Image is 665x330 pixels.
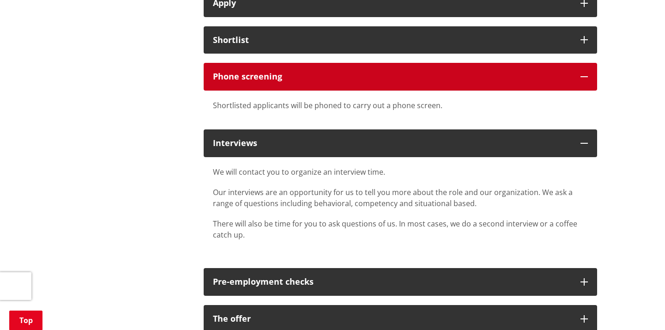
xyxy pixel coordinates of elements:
p: There will also be time for you to ask questions of us. In most cases, we do a second interview o... [213,218,588,240]
button: Shortlist [204,26,597,54]
iframe: Messenger Launcher [623,291,656,324]
div: Phone screening [213,72,571,81]
div: Interviews [213,139,571,148]
button: Pre-employment checks [204,268,597,296]
button: Phone screening [204,63,597,91]
button: Interviews [204,129,597,157]
div: Shortlist [213,36,571,45]
p: We will contact you to organize an interview time. [213,166,588,177]
a: Top [9,311,42,330]
div: Shortlisted applicants will be phoned to carry out a phone screen. [213,100,588,111]
div: The offer [213,314,571,324]
p: Our interviews are an opportunity for us to tell you more about the role and our organization. We... [213,187,588,209]
div: Pre-employment checks [213,277,571,287]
